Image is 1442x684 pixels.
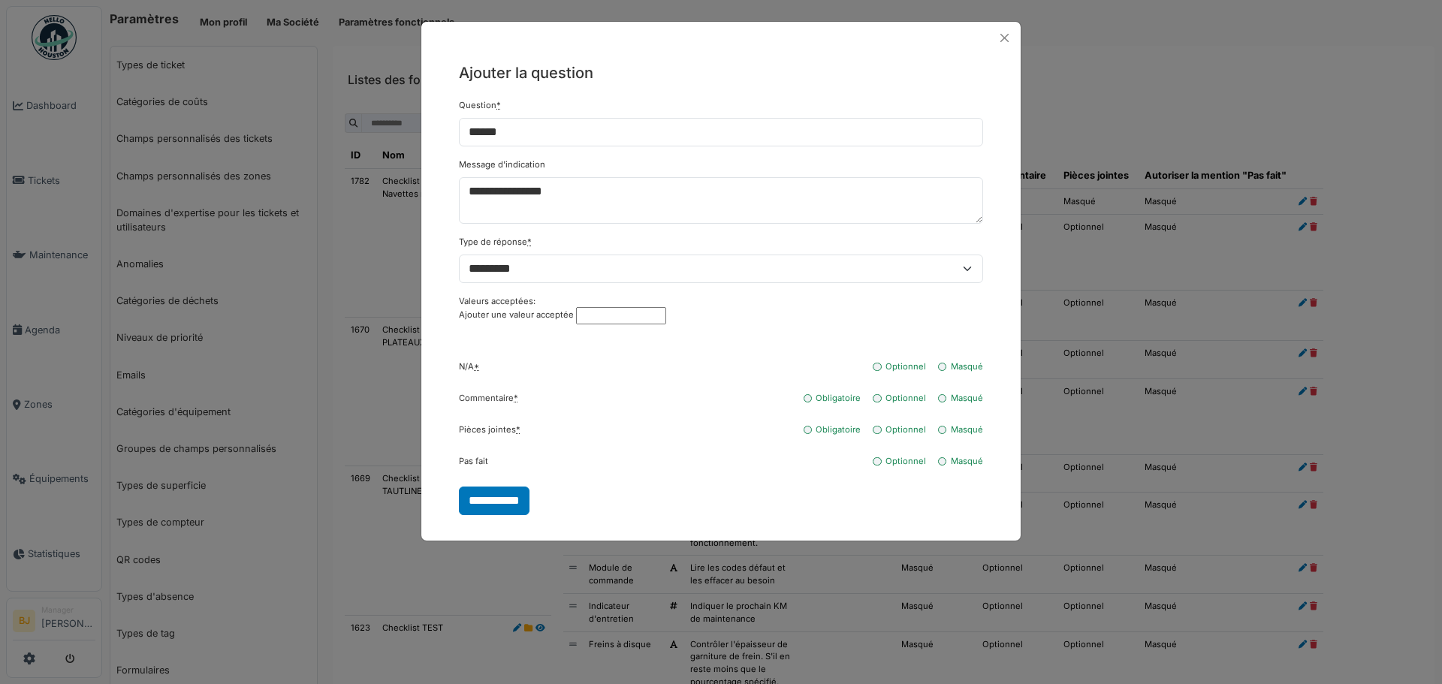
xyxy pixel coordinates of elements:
label: Masqué [951,360,983,373]
label: Ajouter une valeur acceptée [459,309,574,321]
legend: N/A [459,360,861,380]
label: Masqué [951,455,983,468]
label: Question [459,99,501,112]
legend: Pièces jointes [459,423,792,443]
legend: Pas fait [459,455,861,475]
abbr: Requis [514,393,518,403]
abbr: Requis [496,100,501,110]
label: Optionnel [885,423,926,436]
label: Valeurs acceptées: [459,295,535,308]
abbr: Requis [516,424,520,435]
label: Masqué [951,392,983,405]
label: Optionnel [885,392,926,405]
legend: Commentaire [459,392,792,411]
label: Optionnel [885,360,926,373]
label: Optionnel [885,455,926,468]
h5: Ajouter la question [459,62,983,84]
abbr: Requis [474,361,479,372]
label: Masqué [951,423,983,436]
label: Obligatoire [816,392,861,405]
button: Close [994,28,1015,48]
label: Type de réponse [459,236,532,249]
label: Obligatoire [816,423,861,436]
label: Message d'indication [459,158,545,171]
abbr: Requis [527,237,532,247]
